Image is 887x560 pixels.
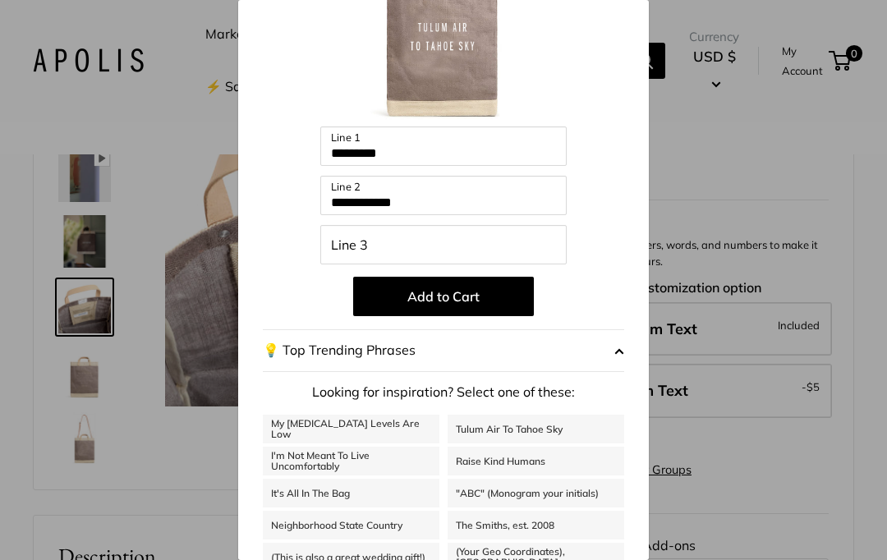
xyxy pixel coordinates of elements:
a: Raise Kind Humans [448,447,624,475]
button: 💡 Top Trending Phrases [263,329,624,372]
button: Add to Cart [353,277,534,316]
a: Tulum Air To Tahoe Sky [448,415,624,443]
a: "ABC" (Monogram your initials) [448,479,624,507]
p: Looking for inspiration? Select one of these: [263,380,624,405]
a: The Smiths, est. 2008 [448,511,624,539]
a: It's All In The Bag [263,479,439,507]
a: I'm Not Meant To Live Uncomfortably [263,447,439,475]
a: My [MEDICAL_DATA] Levels Are Low [263,415,439,443]
a: Neighborhood State Country [263,511,439,539]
